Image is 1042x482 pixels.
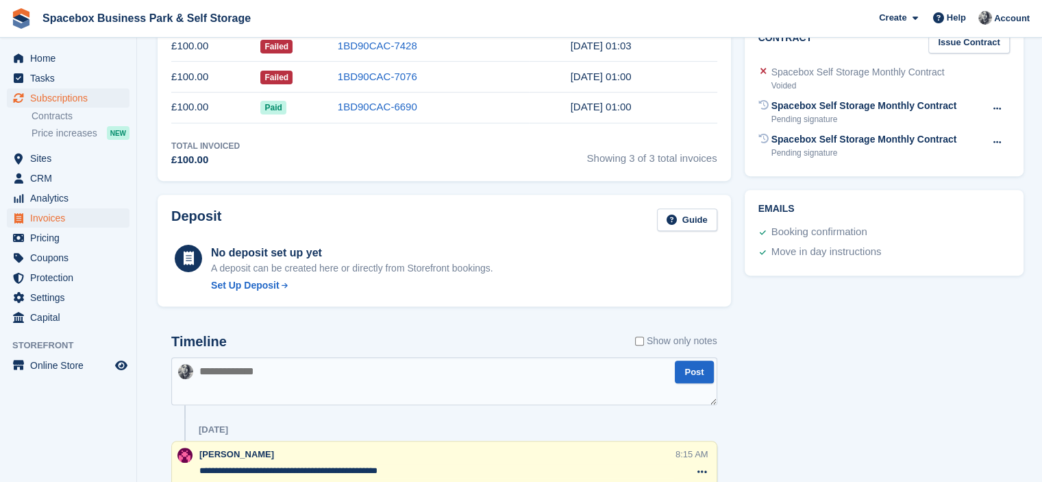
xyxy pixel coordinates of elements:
time: 2025-08-18 00:03:43 UTC [571,40,632,51]
span: Settings [30,288,112,307]
img: stora-icon-8386f47178a22dfd0bd8f6a31ec36ba5ce8667c1dd55bd0f319d3a0aa187defe.svg [11,8,32,29]
a: 1BD90CAC-7076 [338,71,417,82]
a: menu [7,208,129,228]
h2: Deposit [171,208,221,231]
span: [PERSON_NAME] [199,449,274,459]
a: menu [7,228,129,248]
a: menu [7,169,129,188]
a: 1BD90CAC-7428 [338,40,417,51]
input: Show only notes [635,334,644,348]
span: Coupons [30,248,112,267]
span: CRM [30,169,112,188]
td: £100.00 [171,62,260,93]
div: Set Up Deposit [211,278,280,293]
a: Spacebox Business Park & Self Storage [37,7,256,29]
span: Analytics [30,189,112,208]
td: £100.00 [171,31,260,62]
span: Invoices [30,208,112,228]
div: Pending signature [771,113,957,125]
div: 8:15 AM [675,448,708,461]
h2: Contract [758,31,812,53]
span: Storefront [12,339,136,352]
span: Subscriptions [30,88,112,108]
span: Pricing [30,228,112,248]
a: Guide [657,208,717,231]
span: Online Store [30,356,112,375]
a: Preview store [113,357,129,374]
span: Failed [260,71,293,84]
a: menu [7,308,129,327]
time: 2025-07-18 00:00:20 UTC [571,71,632,82]
span: Home [30,49,112,68]
div: Pending signature [771,147,957,159]
span: Price increases [32,127,97,140]
a: menu [7,189,129,208]
div: [DATE] [199,424,228,435]
a: menu [7,288,129,307]
a: 1BD90CAC-6690 [338,101,417,112]
a: Set Up Deposit [211,278,493,293]
h2: Emails [758,204,1010,215]
div: £100.00 [171,152,240,168]
div: Spacebox Self Storage Monthly Contract [771,132,957,147]
button: Post [675,361,713,383]
div: Spacebox Self Storage Monthly Contract [771,99,957,113]
a: menu [7,49,129,68]
span: Showing 3 of 3 total invoices [586,140,717,168]
label: Show only notes [635,334,717,348]
img: SUDIPTA VIRMANI [978,11,992,25]
span: Sites [30,149,112,168]
a: menu [7,356,129,375]
a: menu [7,248,129,267]
span: Account [994,12,1030,25]
a: menu [7,268,129,287]
div: NEW [107,126,129,140]
a: Contracts [32,110,129,123]
a: Price increases NEW [32,125,129,141]
div: Booking confirmation [771,224,867,241]
div: No deposit set up yet [211,245,493,261]
img: SUDIPTA VIRMANI [178,364,193,379]
td: £100.00 [171,92,260,123]
div: Move in day instructions [771,244,882,261]
span: Tasks [30,69,112,88]
p: A deposit can be created here or directly from Storefront bookings. [211,261,493,276]
a: menu [7,149,129,168]
span: Failed [260,40,293,53]
h2: Timeline [171,334,227,350]
time: 2025-06-18 00:00:47 UTC [571,101,632,112]
div: Spacebox Self Storage Monthly Contract [771,65,945,80]
span: Capital [30,308,112,327]
div: Voided [771,80,945,92]
span: Protection [30,268,112,287]
span: Create [879,11,906,25]
a: menu [7,69,129,88]
a: Issue Contract [928,31,1009,53]
a: menu [7,88,129,108]
div: Total Invoiced [171,140,240,152]
img: Avishka Chauhan [177,448,193,463]
span: Paid [260,101,286,115]
span: Help [947,11,966,25]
